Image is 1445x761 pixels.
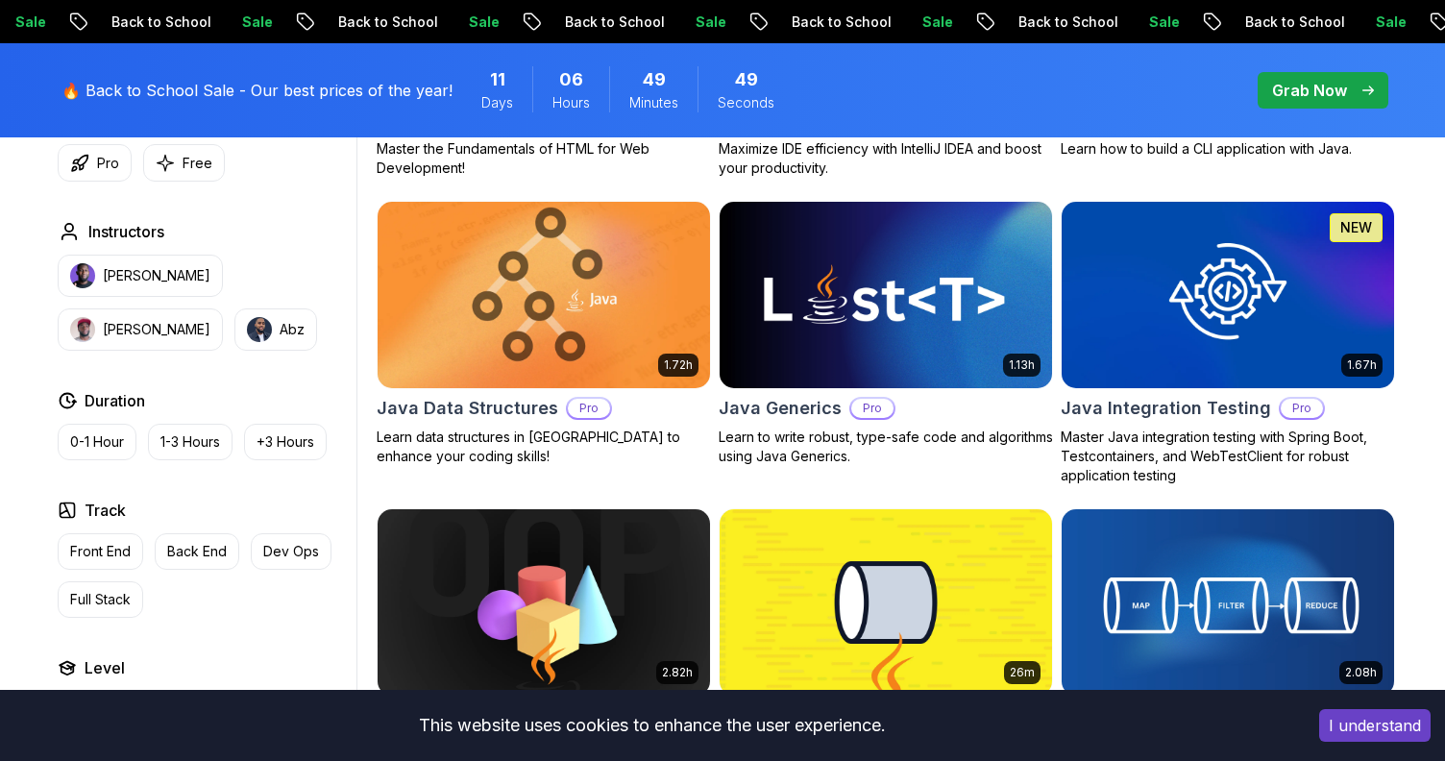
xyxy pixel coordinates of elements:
p: Pro [568,399,610,418]
button: Free [143,144,225,182]
span: 11 Days [490,66,505,93]
p: Full Stack [70,590,131,609]
p: Back End [167,542,227,561]
p: Front End [70,542,131,561]
p: Abz [280,320,305,339]
p: Pro [97,154,119,173]
p: Back to School [734,12,865,32]
p: Free [183,154,212,173]
p: 🔥 Back to School Sale - Our best prices of the year! [61,79,453,102]
p: Dev Ops [263,542,319,561]
button: Front End [58,533,143,570]
a: Java Data Structures card1.72hJava Data StructuresProLearn data structures in [GEOGRAPHIC_DATA] t... [377,201,711,466]
p: 2.08h [1345,665,1377,680]
button: Full Stack [58,581,143,618]
p: Learn how to build a CLI application with Java. [1061,139,1395,159]
p: NEW [1340,218,1372,237]
p: 0-1 Hour [70,432,124,452]
img: instructor img [70,263,95,288]
h2: Java Generics [719,395,842,422]
img: Java Data Structures card [369,197,718,392]
img: Java Generics card [720,202,1052,388]
p: Learn to write robust, type-safe code and algorithms using Java Generics. [719,428,1053,466]
p: +3 Hours [257,432,314,452]
span: Seconds [718,93,774,112]
p: [PERSON_NAME] [103,320,210,339]
span: Hours [552,93,590,112]
p: Sale [638,12,699,32]
div: This website uses cookies to enhance the user experience. [14,704,1290,747]
p: Back to School [54,12,184,32]
h2: Java Data Structures [377,395,558,422]
img: instructor img [70,317,95,342]
a: Java Streams card2.08hJava StreamsProMaster Data Processing with Java Streams [1061,508,1395,754]
p: Maximize IDE efficiency with IntelliJ IDEA and boost your productivity. [719,139,1053,178]
button: instructor img[PERSON_NAME] [58,308,223,351]
button: Dev Ops [251,533,331,570]
p: Back to School [507,12,638,32]
h2: Track [85,499,126,522]
a: Java Generics card1.13hJava GenericsProLearn to write robust, type-safe code and algorithms using... [719,201,1053,466]
p: Back to School [1188,12,1318,32]
p: 1-3 Hours [160,432,220,452]
button: Back End [155,533,239,570]
p: Sale [1091,12,1153,32]
p: [PERSON_NAME] [103,266,210,285]
p: Learn data structures in [GEOGRAPHIC_DATA] to enhance your coding skills! [377,428,711,466]
p: 1.13h [1009,357,1035,373]
p: 26m [1010,665,1035,680]
h2: Duration [85,389,145,412]
img: Java Streams Essentials card [720,509,1052,696]
button: instructor imgAbz [234,308,317,351]
p: Sale [1318,12,1380,32]
p: Pro [851,399,894,418]
span: 6 Hours [559,66,583,93]
button: 1-3 Hours [148,424,233,460]
button: instructor img[PERSON_NAME] [58,255,223,297]
a: Java Integration Testing card1.67hNEWJava Integration TestingProMaster Java integration testing w... [1061,201,1395,485]
p: 1.67h [1347,357,1377,373]
img: Java Streams card [1062,509,1394,696]
p: Back to School [961,12,1091,32]
p: Sale [411,12,473,32]
h2: Instructors [88,220,164,243]
p: 1.72h [664,357,693,373]
button: Accept cookies [1319,709,1431,742]
button: 0-1 Hour [58,424,136,460]
p: Back to School [281,12,411,32]
p: 2.82h [662,665,693,680]
h2: Java Integration Testing [1061,395,1271,422]
p: Pro [1281,399,1323,418]
span: 49 Minutes [643,66,666,93]
span: Days [481,93,513,112]
img: Java Object Oriented Programming card [378,509,710,696]
button: +3 Hours [244,424,327,460]
p: Grab Now [1272,79,1347,102]
p: Master the Fundamentals of HTML for Web Development! [377,139,711,178]
p: Master Java integration testing with Spring Boot, Testcontainers, and WebTestClient for robust ap... [1061,428,1395,485]
span: 49 Seconds [735,66,758,93]
span: Minutes [629,93,678,112]
button: Pro [58,144,132,182]
p: Sale [865,12,926,32]
img: Java Integration Testing card [1062,202,1394,388]
p: Sale [184,12,246,32]
h2: Level [85,656,125,679]
img: instructor img [247,317,272,342]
